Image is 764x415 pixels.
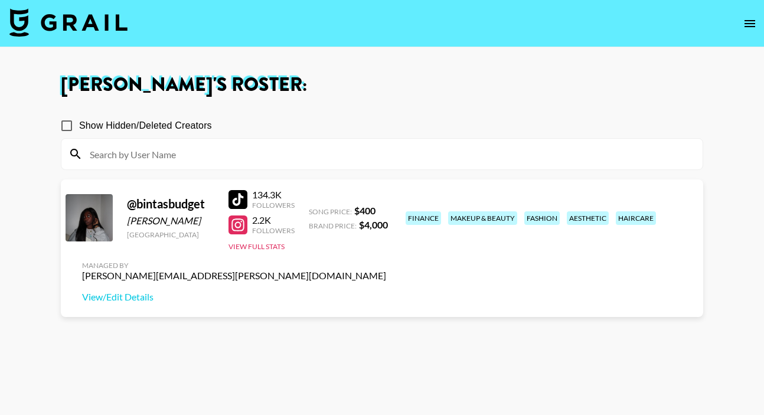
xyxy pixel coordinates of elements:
[354,205,376,216] strong: $ 400
[406,211,441,225] div: finance
[127,215,214,227] div: [PERSON_NAME]
[616,211,656,225] div: haircare
[252,201,295,210] div: Followers
[127,197,214,211] div: @ bintasbudget
[83,145,696,164] input: Search by User Name
[309,221,357,230] span: Brand Price:
[448,211,517,225] div: makeup & beauty
[524,211,560,225] div: fashion
[252,214,295,226] div: 2.2K
[309,207,352,216] span: Song Price:
[252,226,295,235] div: Followers
[228,242,285,251] button: View Full Stats
[567,211,609,225] div: aesthetic
[738,12,762,35] button: open drawer
[82,291,386,303] a: View/Edit Details
[9,8,128,37] img: Grail Talent
[127,230,214,239] div: [GEOGRAPHIC_DATA]
[252,189,295,201] div: 134.3K
[82,261,386,270] div: Managed By
[82,270,386,282] div: [PERSON_NAME][EMAIL_ADDRESS][PERSON_NAME][DOMAIN_NAME]
[79,119,212,133] span: Show Hidden/Deleted Creators
[61,76,703,94] h1: [PERSON_NAME] 's Roster:
[359,219,388,230] strong: $ 4,000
